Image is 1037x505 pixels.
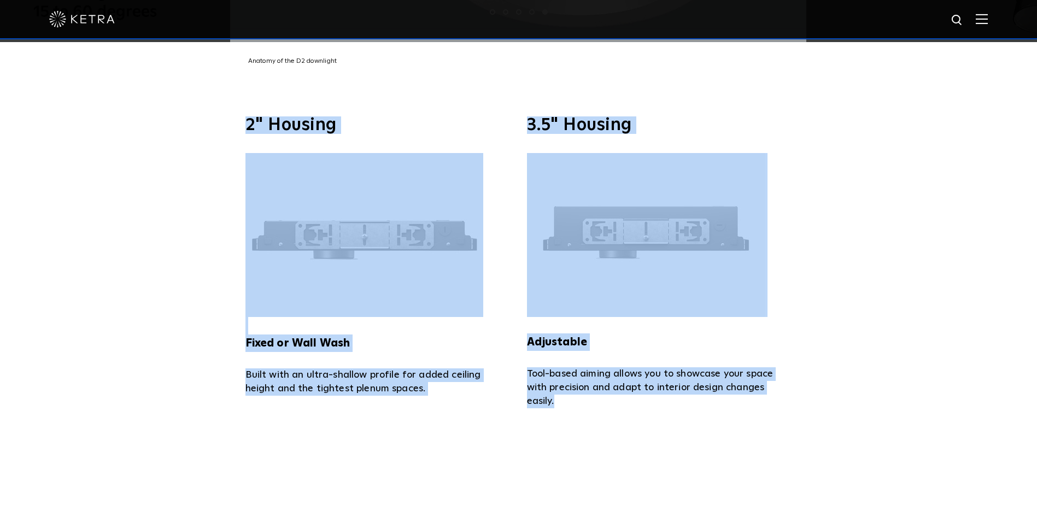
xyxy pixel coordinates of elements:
strong: Fixed or Wall Wash [245,338,350,349]
img: search icon [951,14,964,27]
div: Anatomy of the D2 downlight [237,56,806,68]
img: Hamburger%20Nav.svg [976,14,988,24]
strong: Adjustable [527,337,588,348]
h3: 2" Housing [245,116,511,134]
p: Tool-based aiming allows you to showcase your space with precision and adapt to interior design c... [527,367,792,408]
h3: 3.5" Housing [527,116,792,134]
img: ketra-logo-2019-white [49,11,115,27]
img: Ketra 3.5" Adjustable Housing with an ultra slim profile [527,153,765,317]
img: Ketra 2" Fixed or Wall Wash Housing with an ultra slim profile [245,153,483,317]
p: Built with an ultra-shallow profile for added ceiling height and the tightest plenum spaces. [245,368,511,396]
